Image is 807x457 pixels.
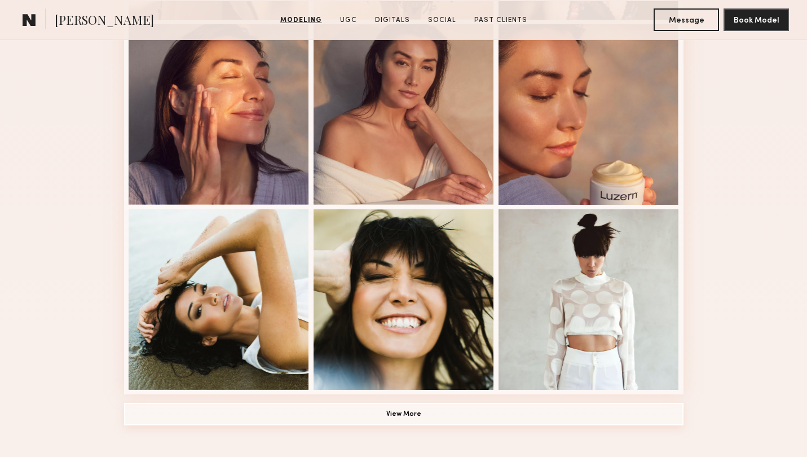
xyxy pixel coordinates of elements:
[424,15,461,25] a: Social
[724,15,789,24] a: Book Model
[55,11,154,31] span: [PERSON_NAME]
[470,15,532,25] a: Past Clients
[276,15,327,25] a: Modeling
[336,15,361,25] a: UGC
[371,15,414,25] a: Digitals
[724,8,789,31] button: Book Model
[124,403,683,425] button: View More
[654,8,719,31] button: Message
